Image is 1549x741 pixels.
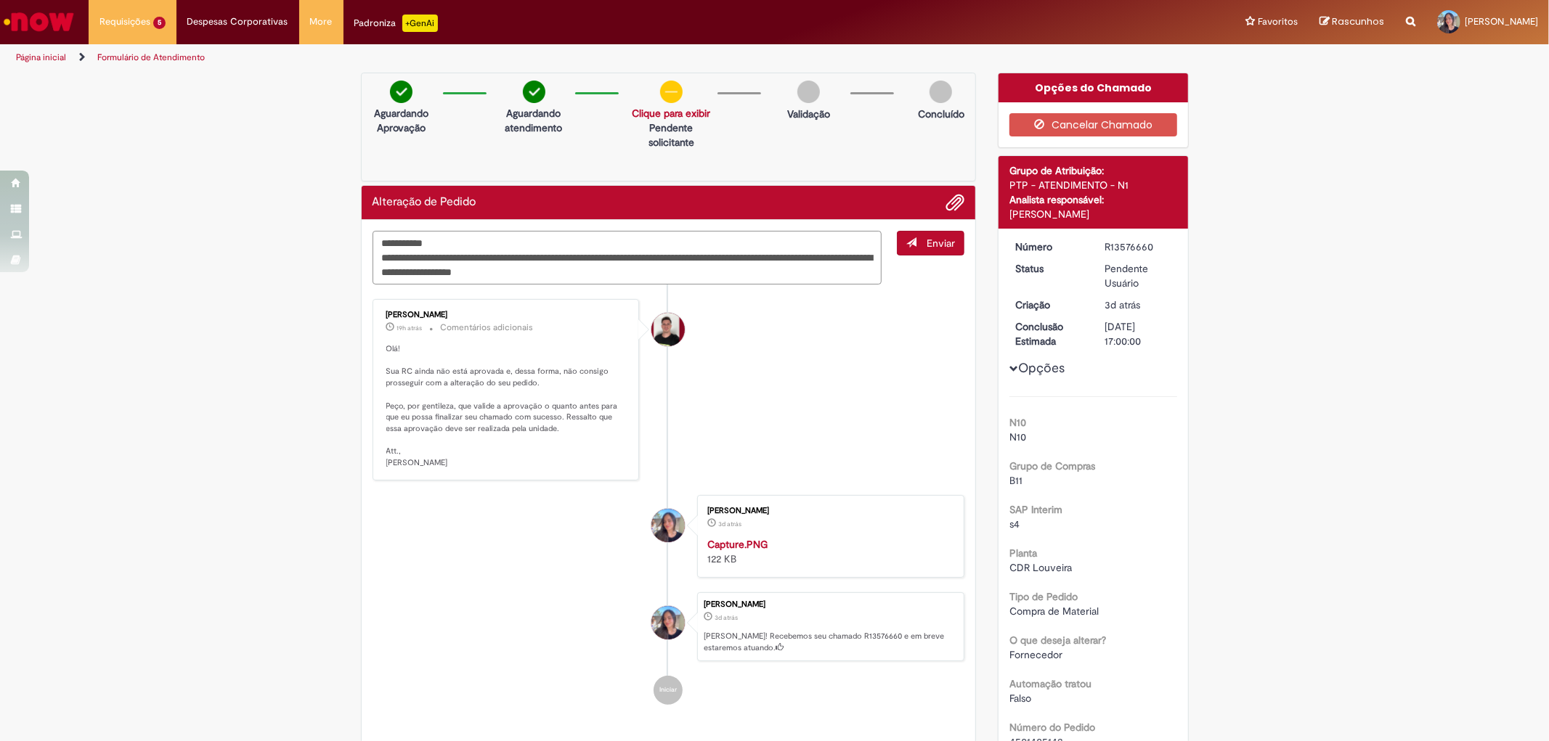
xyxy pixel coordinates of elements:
[386,343,628,469] p: Olá! Sua RC ainda não está aprovada e, dessa forma, não consigo prosseguir com a alteração do seu...
[1,7,76,36] img: ServiceNow
[373,284,965,719] ul: Histórico de tíquete
[707,538,768,551] a: Capture.PNG
[386,311,628,319] div: [PERSON_NAME]
[1105,298,1172,312] div: 29/09/2025 12:43:29
[651,509,685,542] div: Suellen Santos
[946,193,964,212] button: Adicionar anexos
[441,322,534,334] small: Comentários adicionais
[373,592,965,662] li: Suellen Santos
[897,231,964,255] button: Enviar
[1105,261,1172,290] div: Pendente Usuário
[373,196,476,209] h2: Alteração de Pedido Histórico de tíquete
[1009,430,1026,443] span: N10
[187,15,288,29] span: Despesas Corporativas
[707,507,949,515] div: [PERSON_NAME]
[632,107,710,120] a: Clique para exibir
[1009,416,1026,429] b: N10
[397,324,423,332] span: 19h atrás
[1009,207,1177,221] div: [PERSON_NAME]
[523,81,545,103] img: check-circle-green.png
[1105,240,1172,254] div: R13576660
[1009,634,1106,647] b: O que deseja alterar?
[1009,113,1177,136] button: Cancelar Chamado
[310,15,333,29] span: More
[1009,546,1037,560] b: Planta
[1004,261,1094,276] dt: Status
[787,107,830,121] p: Validação
[1004,319,1094,348] dt: Conclusão Estimada
[660,81,683,103] img: circle-minus.png
[918,107,964,121] p: Concluído
[402,15,438,32] p: +GenAi
[1009,692,1031,705] span: Falso
[1009,721,1095,734] b: Número do Pedido
[715,613,738,622] span: 3d atrás
[1105,298,1140,311] time: 29/09/2025 12:43:29
[1320,15,1384,29] a: Rascunhos
[1009,503,1062,516] b: SAP Interim
[1465,15,1538,28] span: [PERSON_NAME]
[1009,590,1078,603] b: Tipo de Pedido
[16,52,66,63] a: Página inicial
[1004,240,1094,254] dt: Número
[1009,192,1177,207] div: Analista responsável:
[1009,561,1072,574] span: CDR Louveira
[97,52,205,63] a: Formulário de Atendimento
[930,81,952,103] img: img-circle-grey.png
[99,15,150,29] span: Requisições
[715,613,738,622] time: 29/09/2025 12:43:29
[1332,15,1384,28] span: Rascunhos
[1105,298,1140,311] span: 3d atrás
[1009,459,1095,472] b: Grupo de Compras
[354,15,438,32] div: Padroniza
[1258,15,1298,29] span: Favoritos
[704,631,956,653] p: [PERSON_NAME]! Recebemos seu chamado R13576660 e em breve estaremos atuando.
[367,106,436,135] p: Aguardando Aprovação
[153,17,166,29] span: 5
[1009,163,1177,178] div: Grupo de Atribuição:
[1105,319,1172,348] div: [DATE] 17:00:00
[1009,178,1177,192] div: PTP - ATENDIMENTO - N1
[999,73,1188,102] div: Opções do Chamado
[1009,517,1020,531] span: s4
[632,120,710,150] p: Pendente solicitante
[500,106,568,135] p: Aguardando atendimento
[927,237,955,250] span: Enviar
[373,231,882,284] textarea: Digite sua mensagem aqui...
[1004,298,1094,312] dt: Criação
[1009,677,1091,690] b: Automação tratou
[390,81,412,103] img: check-circle-green.png
[1009,474,1022,487] span: B11
[797,81,820,103] img: img-circle-grey.png
[11,44,1022,71] ul: Trilhas de página
[704,600,956,609] div: [PERSON_NAME]
[1009,648,1062,661] span: Fornecedor
[718,520,741,528] time: 29/09/2025 12:46:35
[707,537,949,566] div: 122 KB
[651,313,685,346] div: Matheus Henrique Drudi
[1009,605,1099,618] span: Compra de Material
[718,520,741,528] span: 3d atrás
[651,606,685,639] div: Suellen Santos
